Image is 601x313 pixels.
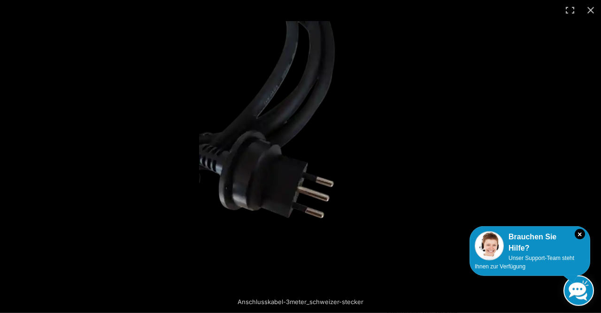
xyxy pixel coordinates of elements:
[199,21,402,292] img: Anschlusskabel-3meter_schweizer-stecker.webp
[202,292,399,311] div: Anschlusskabel-3meter_schweizer-stecker
[475,255,574,270] span: Unser Support-Team steht Ihnen zur Verfügung
[475,231,504,260] img: Customer service
[575,229,585,239] i: Schließen
[475,231,585,254] div: Brauchen Sie Hilfe?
